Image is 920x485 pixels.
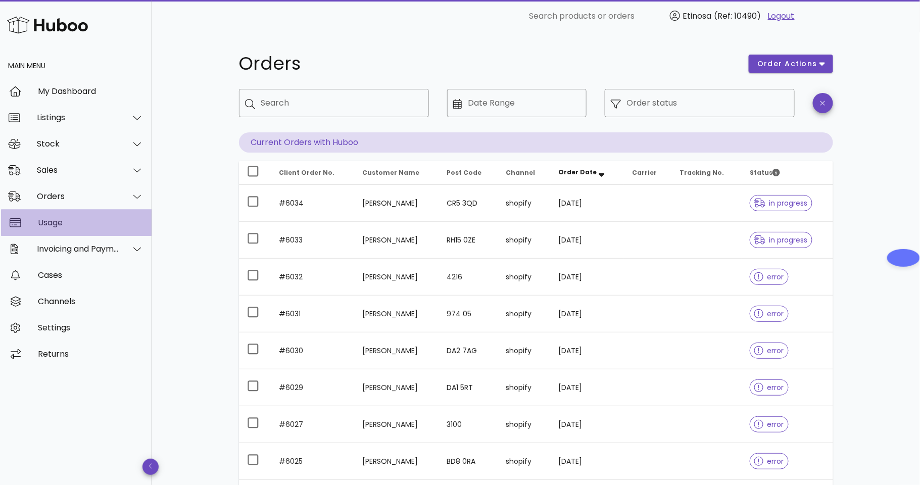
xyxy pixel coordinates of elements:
span: error [754,347,784,354]
div: Invoicing and Payments [37,244,119,254]
td: [DATE] [551,406,624,443]
span: Channel [506,168,536,177]
td: #6034 [271,185,354,222]
td: CR5 3QD [439,185,498,222]
span: error [754,384,784,391]
td: shopify [498,443,551,480]
td: shopify [498,185,551,222]
td: [PERSON_NAME] [354,406,439,443]
th: Post Code [439,161,498,185]
span: error [754,273,784,280]
div: Usage [38,218,143,227]
td: DA1 5RT [439,369,498,406]
td: shopify [498,332,551,369]
span: Etinosa [683,10,711,22]
td: BD8 0RA [439,443,498,480]
span: Carrier [632,168,657,177]
div: Cases [38,270,143,280]
td: [DATE] [551,259,624,296]
span: Order Date [559,168,597,176]
td: #6029 [271,369,354,406]
td: shopify [498,222,551,259]
span: (Ref: 10490) [714,10,761,22]
th: Carrier [624,161,671,185]
img: Huboo Logo [7,14,88,36]
td: #6025 [271,443,354,480]
td: [PERSON_NAME] [354,443,439,480]
span: order actions [757,59,817,69]
td: [DATE] [551,332,624,369]
div: Channels [38,297,143,306]
td: #6027 [271,406,354,443]
div: Listings [37,113,119,122]
div: Orders [37,191,119,201]
td: [PERSON_NAME] [354,259,439,296]
span: error [754,421,784,428]
td: shopify [498,259,551,296]
button: order actions [749,55,833,73]
td: DA2 7AG [439,332,498,369]
td: [PERSON_NAME] [354,369,439,406]
div: Returns [38,349,143,359]
span: error [754,310,784,317]
div: Sales [37,165,119,175]
td: #6031 [271,296,354,332]
td: [PERSON_NAME] [354,222,439,259]
h1: Orders [239,55,737,73]
span: Post Code [447,168,482,177]
td: #6032 [271,259,354,296]
span: error [754,458,784,465]
td: 4216 [439,259,498,296]
td: [DATE] [551,443,624,480]
span: in progress [754,236,808,244]
span: Client Order No. [279,168,335,177]
div: My Dashboard [38,86,143,96]
td: shopify [498,406,551,443]
a: Logout [768,10,795,22]
td: [DATE] [551,222,624,259]
span: Customer Name [362,168,419,177]
div: Stock [37,139,119,149]
td: [PERSON_NAME] [354,296,439,332]
span: Tracking No. [680,168,724,177]
td: #6030 [271,332,354,369]
td: shopify [498,296,551,332]
span: in progress [754,200,808,207]
td: #6033 [271,222,354,259]
td: RH15 0ZE [439,222,498,259]
th: Order Date: Sorted descending. Activate to remove sorting. [551,161,624,185]
td: [DATE] [551,369,624,406]
td: [DATE] [551,296,624,332]
td: shopify [498,369,551,406]
td: 3100 [439,406,498,443]
th: Customer Name [354,161,439,185]
th: Status [742,161,833,185]
span: Status [750,168,780,177]
th: Client Order No. [271,161,354,185]
div: Settings [38,323,143,332]
td: [PERSON_NAME] [354,332,439,369]
td: 974 05 [439,296,498,332]
p: Current Orders with Huboo [239,132,833,153]
td: [DATE] [551,185,624,222]
th: Channel [498,161,551,185]
td: [PERSON_NAME] [354,185,439,222]
th: Tracking No. [671,161,742,185]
